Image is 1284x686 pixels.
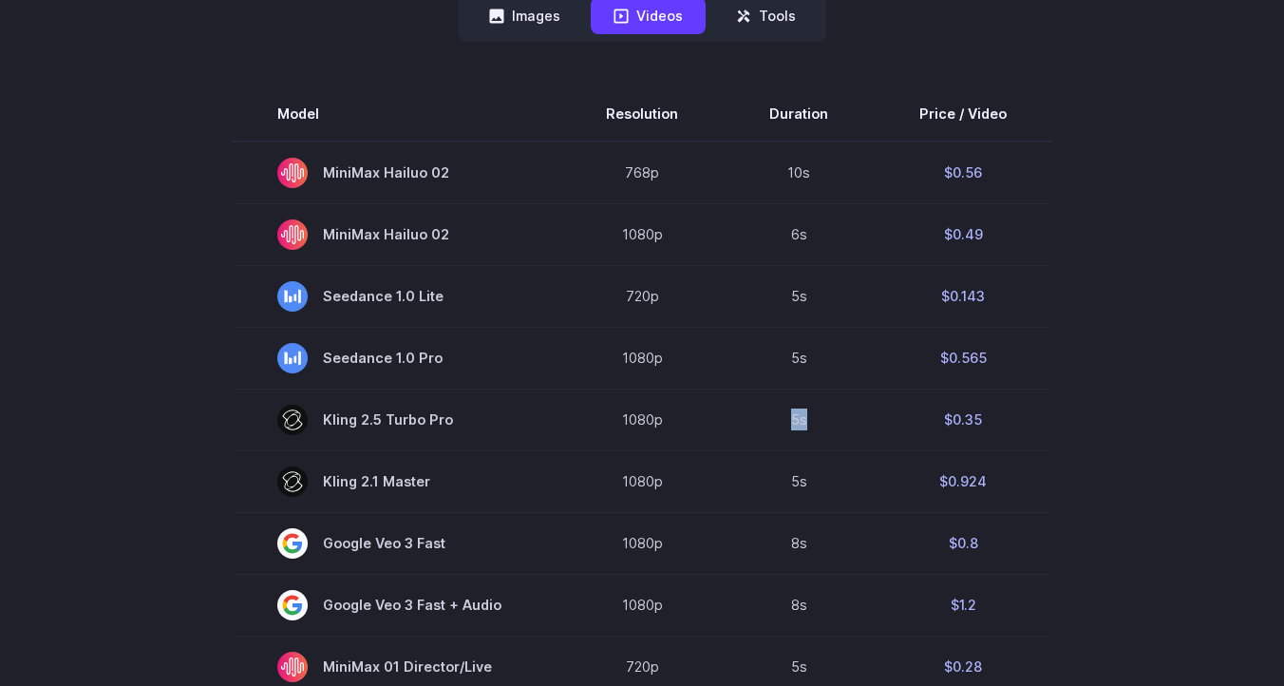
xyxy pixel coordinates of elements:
[724,512,874,574] td: 8s
[277,528,515,559] span: Google Veo 3 Fast
[277,590,515,620] span: Google Veo 3 Fast + Audio
[724,87,874,141] th: Duration
[560,265,724,327] td: 720p
[724,389,874,450] td: 5s
[560,203,724,265] td: 1080p
[874,574,1052,636] td: $1.2
[874,327,1052,389] td: $0.565
[560,87,724,141] th: Resolution
[560,142,724,204] td: 768p
[277,343,515,373] span: Seedance 1.0 Pro
[560,450,724,512] td: 1080p
[232,87,560,141] th: Model
[560,327,724,389] td: 1080p
[560,574,724,636] td: 1080p
[724,142,874,204] td: 10s
[874,450,1052,512] td: $0.924
[277,652,515,682] span: MiniMax 01 Director/Live
[277,219,515,250] span: MiniMax Hailuo 02
[277,158,515,188] span: MiniMax Hailuo 02
[724,574,874,636] td: 8s
[560,389,724,450] td: 1080p
[724,327,874,389] td: 5s
[277,405,515,435] span: Kling 2.5 Turbo Pro
[874,512,1052,574] td: $0.8
[724,450,874,512] td: 5s
[874,265,1052,327] td: $0.143
[874,203,1052,265] td: $0.49
[724,265,874,327] td: 5s
[277,467,515,497] span: Kling 2.1 Master
[874,87,1052,141] th: Price / Video
[874,142,1052,204] td: $0.56
[724,203,874,265] td: 6s
[560,512,724,574] td: 1080p
[277,281,515,312] span: Seedance 1.0 Lite
[874,389,1052,450] td: $0.35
